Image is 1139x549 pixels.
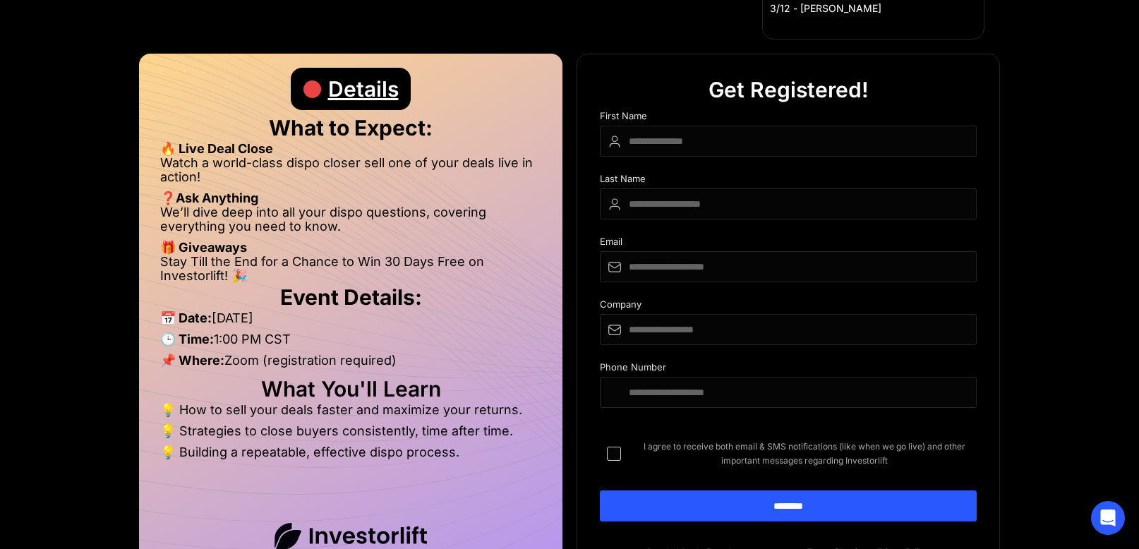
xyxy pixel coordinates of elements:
[328,68,399,110] div: Details
[160,205,541,241] li: We’ll dive deep into all your dispo questions, covering everything you need to know.
[160,240,247,255] strong: 🎁 Giveaways
[269,115,433,140] strong: What to Expect:
[160,310,212,325] strong: 📅 Date:
[600,362,977,377] div: Phone Number
[160,255,541,283] li: Stay Till the End for a Chance to Win 30 Days Free on Investorlift! 🎉
[160,332,214,346] strong: 🕒 Time:
[600,299,977,314] div: Company
[160,424,541,445] li: 💡 Strategies to close buyers consistently, time after time.
[160,141,273,156] strong: 🔥 Live Deal Close
[160,191,258,205] strong: ❓Ask Anything
[160,156,541,191] li: Watch a world-class dispo closer sell one of your deals live in action!
[1091,501,1125,535] div: Open Intercom Messenger
[160,382,541,396] h2: What You'll Learn
[160,311,541,332] li: [DATE]
[600,111,977,544] form: DIspo Day Main Form
[600,111,977,126] div: First Name
[160,332,541,354] li: 1:00 PM CST
[632,440,977,468] span: I agree to receive both email & SMS notifications (like when we go live) and other important mess...
[160,353,224,368] strong: 📌 Where:
[600,174,977,188] div: Last Name
[160,445,541,459] li: 💡 Building a repeatable, effective dispo process.
[160,354,541,375] li: Zoom (registration required)
[160,403,541,424] li: 💡 How to sell your deals faster and maximize your returns.
[280,284,422,310] strong: Event Details:
[709,68,869,111] div: Get Registered!
[600,236,977,251] div: Email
